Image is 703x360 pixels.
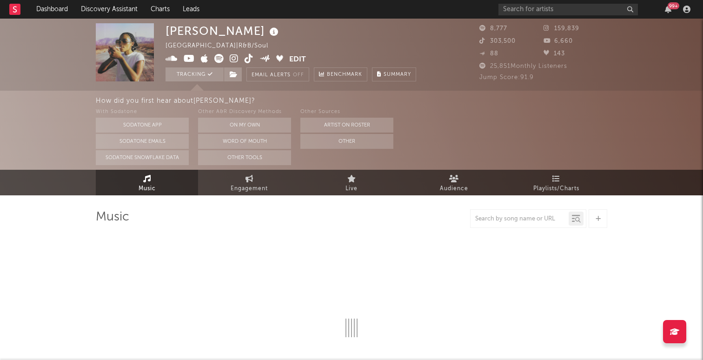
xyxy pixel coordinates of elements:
[96,118,189,133] button: Sodatone App
[293,73,304,78] em: Off
[665,6,671,13] button: 99+
[479,26,507,32] span: 8,777
[139,183,156,194] span: Music
[479,51,498,57] span: 88
[300,118,393,133] button: Artist on Roster
[403,170,505,195] a: Audience
[471,215,569,223] input: Search by song name or URL
[96,95,703,107] div: How did you first hear about [PERSON_NAME] ?
[96,107,189,118] div: With Sodatone
[166,23,281,39] div: [PERSON_NAME]
[544,26,579,32] span: 159,839
[668,2,679,9] div: 99 +
[479,63,567,69] span: 25,851 Monthly Listeners
[479,74,534,80] span: Jump Score: 91.9
[479,38,516,44] span: 303,500
[544,38,573,44] span: 6,660
[384,72,411,77] span: Summary
[327,69,362,80] span: Benchmark
[300,134,393,149] button: Other
[440,183,468,194] span: Audience
[498,4,638,15] input: Search for artists
[96,134,189,149] button: Sodatone Emails
[198,118,291,133] button: On My Own
[289,54,306,66] button: Edit
[96,150,189,165] button: Sodatone Snowflake Data
[198,150,291,165] button: Other Tools
[166,67,224,81] button: Tracking
[96,170,198,195] a: Music
[544,51,565,57] span: 143
[300,170,403,195] a: Live
[372,67,416,81] button: Summary
[533,183,579,194] span: Playlists/Charts
[198,107,291,118] div: Other A&R Discovery Methods
[166,40,290,52] div: [GEOGRAPHIC_DATA] | R&B/Soul
[314,67,367,81] a: Benchmark
[198,170,300,195] a: Engagement
[246,67,309,81] button: Email AlertsOff
[505,170,607,195] a: Playlists/Charts
[345,183,358,194] span: Live
[300,107,393,118] div: Other Sources
[198,134,291,149] button: Word Of Mouth
[231,183,268,194] span: Engagement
